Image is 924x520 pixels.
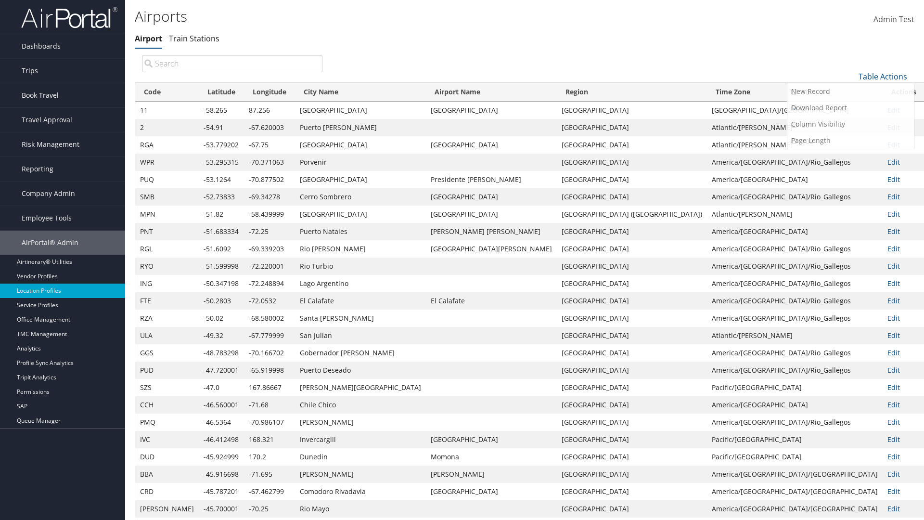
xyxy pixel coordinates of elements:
span: Reporting [22,157,53,181]
a: 10 [787,84,914,101]
span: Employee Tools [22,206,72,230]
span: Dashboards [22,34,61,58]
span: Trips [22,59,38,83]
span: Travel Approval [22,108,72,132]
span: Company Admin [22,182,75,206]
a: 100 [787,133,914,150]
span: Book Travel [22,83,59,107]
a: 25 [787,101,914,117]
a: 50 [787,117,914,133]
a: New Record [787,83,914,100]
span: Risk Management [22,132,79,156]
span: AirPortal® Admin [22,231,78,255]
img: airportal-logo.png [21,6,117,29]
